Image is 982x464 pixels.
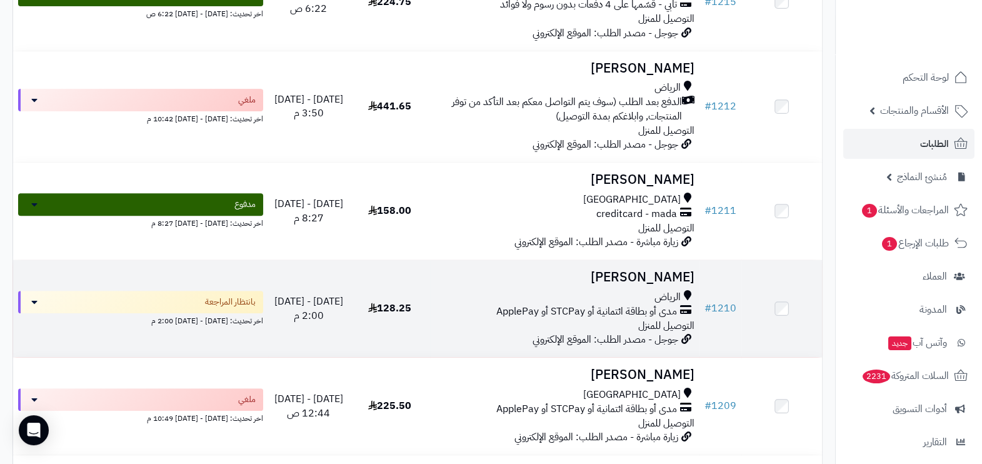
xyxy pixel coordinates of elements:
[843,261,974,291] a: العملاء
[903,69,949,86] span: لوحة التحكم
[514,430,678,445] span: زيارة مباشرة - مصدر الطلب: الموقع الإلكتروني
[18,313,263,326] div: اخر تحديث: [DATE] - [DATE] 2:00 م
[496,305,677,319] span: مدى أو بطاقة ائتمانية أو STCPay أو ApplePay
[843,295,974,325] a: المدونة
[583,193,681,207] span: [GEOGRAPHIC_DATA]
[368,203,411,218] span: 158.00
[435,61,694,76] h3: [PERSON_NAME]
[654,290,681,305] span: الرياض
[923,268,947,285] span: العملاء
[843,63,974,93] a: لوحة التحكم
[863,370,890,383] span: 2231
[496,402,677,416] span: مدى أو بطاقة ائتمانية أو STCPay أو ApplePay
[19,415,49,445] div: Open Intercom Messenger
[234,198,256,211] span: مدفوع
[923,433,947,451] span: التقارير
[704,203,736,218] a: #1211
[368,301,411,316] span: 128.25
[843,394,974,424] a: أدوات التسويق
[533,332,678,347] span: جوجل - مصدر الطلب: الموقع الإلكتروني
[533,26,678,41] span: جوجل - مصدر الطلب: الموقع الإلكتروني
[843,195,974,225] a: المراجعات والأسئلة1
[274,294,343,323] span: [DATE] - [DATE] 2:00 م
[638,318,694,333] span: التوصيل للمنزل
[533,137,678,152] span: جوجل - مصدر الطلب: الموقع الإلكتروني
[704,398,711,413] span: #
[704,99,736,114] a: #1212
[368,398,411,413] span: 225.50
[18,111,263,124] div: اخر تحديث: [DATE] - [DATE] 10:42 م
[596,207,677,221] span: creditcard - mada
[888,336,911,350] span: جديد
[843,328,974,358] a: وآتس آبجديد
[897,168,947,186] span: مُنشئ النماذج
[274,391,343,421] span: [DATE] - [DATE] 12:44 ص
[238,94,256,106] span: ملغي
[583,388,681,402] span: [GEOGRAPHIC_DATA]
[435,95,682,124] span: الدفع بعد الطلب (سوف يتم التواصل معكم بعد التأكد من توفر المنتجات, وابلاغكم بمدة التوصيل)
[861,367,949,385] span: السلات المتروكة
[704,203,711,218] span: #
[368,99,411,114] span: 441.65
[862,204,877,218] span: 1
[205,296,256,308] span: بانتظار المراجعة
[843,361,974,391] a: السلات المتروكة2231
[704,301,736,316] a: #1210
[861,201,949,219] span: المراجعات والأسئلة
[897,34,970,60] img: logo-2.png
[704,99,711,114] span: #
[654,81,681,95] span: الرياض
[843,228,974,258] a: طلبات الإرجاع1
[274,92,343,121] span: [DATE] - [DATE] 3:50 م
[881,235,949,252] span: طلبات الإرجاع
[274,196,343,226] span: [DATE] - [DATE] 8:27 م
[920,135,949,153] span: الطلبات
[704,301,711,316] span: #
[638,11,694,26] span: التوصيل للمنزل
[882,237,897,251] span: 1
[435,368,694,382] h3: [PERSON_NAME]
[893,400,947,418] span: أدوات التسويق
[435,270,694,285] h3: [PERSON_NAME]
[919,301,947,318] span: المدونة
[887,334,947,351] span: وآتس آب
[435,173,694,187] h3: [PERSON_NAME]
[638,123,694,138] span: التوصيل للمنزل
[18,6,263,19] div: اخر تحديث: [DATE] - [DATE] 6:22 ص
[18,216,263,229] div: اخر تحديث: [DATE] - [DATE] 8:27 م
[880,102,949,119] span: الأقسام والمنتجات
[638,416,694,431] span: التوصيل للمنزل
[638,221,694,236] span: التوصيل للمنزل
[704,398,736,413] a: #1209
[843,129,974,159] a: الطلبات
[18,411,263,424] div: اخر تحديث: [DATE] - [DATE] 10:49 م
[238,393,256,406] span: ملغي
[514,235,678,250] span: زيارة مباشرة - مصدر الطلب: الموقع الإلكتروني
[843,427,974,457] a: التقارير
